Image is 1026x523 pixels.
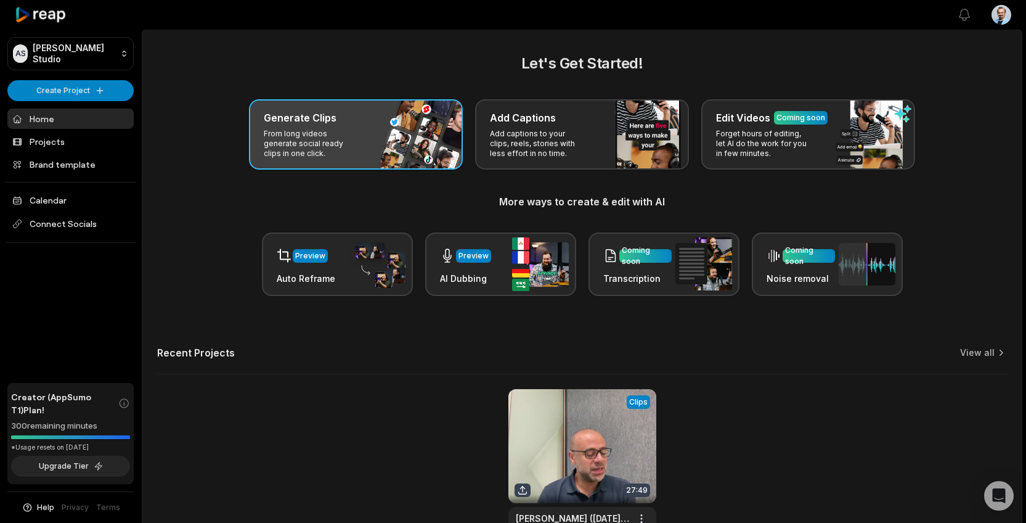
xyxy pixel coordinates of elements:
[13,44,28,63] div: AS
[11,443,130,452] div: *Usage resets on [DATE]
[37,502,54,513] span: Help
[33,43,115,65] p: [PERSON_NAME] Studio
[264,110,336,125] h3: Generate Clips
[960,347,995,359] a: View all
[96,502,120,513] a: Terms
[984,481,1014,511] div: Open Intercom Messenger
[785,245,833,267] div: Coming soon
[157,347,235,359] h2: Recent Projects
[11,456,130,477] button: Upgrade Tier
[458,250,489,261] div: Preview
[512,237,569,291] img: ai_dubbing.png
[11,420,130,432] div: 300 remaining minutes
[767,272,835,285] h3: Noise removal
[490,110,556,125] h3: Add Captions
[716,110,770,125] h3: Edit Videos
[295,250,325,261] div: Preview
[157,52,1007,75] h2: Let's Get Started!
[675,237,732,290] img: transcription.png
[7,131,134,152] a: Projects
[349,241,405,289] img: auto_reframe.png
[440,272,491,285] h3: AI Dubbing
[157,194,1007,209] h3: More ways to create & edit with AI
[7,154,134,175] a: Brand template
[603,272,672,285] h3: Transcription
[11,390,118,416] span: Creator (AppSumo T1) Plan!
[7,190,134,210] a: Calendar
[22,502,54,513] button: Help
[264,129,359,159] p: From long videos generate social ready clips in one click.
[277,272,335,285] h3: Auto Reframe
[7,80,134,101] button: Create Project
[7,213,134,235] span: Connect Socials
[7,109,134,129] a: Home
[490,129,585,159] p: Add captions to your clips, reels, stories with less effort in no time.
[776,112,825,123] div: Coming soon
[716,129,812,159] p: Forget hours of editing, let AI do the work for you in few minutes.
[62,502,89,513] a: Privacy
[839,243,895,286] img: noise_removal.png
[622,245,669,267] div: Coming soon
